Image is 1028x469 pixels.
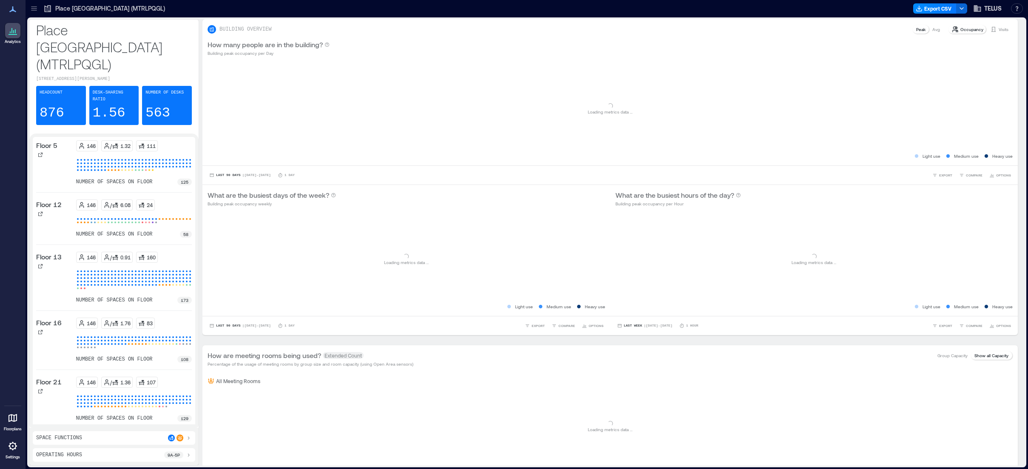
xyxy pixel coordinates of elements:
p: 146 [87,254,96,261]
span: EXPORT [939,323,952,328]
p: Number of Desks [145,89,184,96]
p: What are the busiest days of the week? [208,190,329,200]
p: Visits [999,26,1008,33]
p: Headcount [40,89,63,96]
p: Light use [515,303,533,310]
p: 125 [181,179,188,185]
p: / [110,254,112,261]
p: Desk-sharing ratio [93,89,136,103]
p: 9a - 5p [168,452,180,458]
p: 1 Day [285,173,295,178]
p: Floorplans [4,426,22,432]
a: Analytics [2,20,23,47]
p: Occupancy [960,26,983,33]
p: 146 [87,202,96,208]
p: Heavy use [992,303,1013,310]
button: OPTIONS [580,321,605,330]
p: / [110,320,112,327]
p: 876 [40,105,64,122]
span: OPTIONS [996,323,1011,328]
p: 563 [145,105,170,122]
p: All Meeting Rooms [216,378,260,384]
p: Loading metrics data ... [384,259,429,266]
p: Floor 12 [36,199,62,210]
span: EXPORT [532,323,545,328]
p: Place [GEOGRAPHIC_DATA] (MTRLPQGL) [36,21,192,72]
p: Heavy use [992,153,1013,159]
p: Operating Hours [36,452,82,458]
p: Building peak occupancy per Hour [615,200,741,207]
p: Peak [916,26,925,33]
p: number of spaces on floor [76,415,153,422]
button: COMPARE [550,321,577,330]
a: Floorplans [1,408,24,434]
span: OPTIONS [996,173,1011,178]
p: 108 [181,356,188,363]
button: Export CSV [913,3,957,14]
button: TELUS [971,2,1004,15]
p: Avg [932,26,940,33]
p: Floor 13 [36,252,62,262]
p: Group Capacity [937,352,968,359]
p: 83 [147,320,153,327]
p: 146 [87,142,96,149]
button: COMPARE [957,321,984,330]
button: EXPORT [523,321,547,330]
p: Place [GEOGRAPHIC_DATA] (MTRLPQGL) [55,4,165,13]
p: Percentage of the usage of meeting rooms by group size and room capacity (using Open Area sensors) [208,361,413,367]
p: 58 [183,231,188,238]
p: Medium use [547,303,571,310]
p: Loading metrics data ... [588,108,632,115]
button: Last Week |[DATE]-[DATE] [615,321,674,330]
p: 24 [147,202,153,208]
p: Building peak occupancy per Day [208,50,330,57]
button: OPTIONS [988,321,1013,330]
p: 1 Hour [686,323,698,328]
p: 129 [181,415,188,422]
button: Last 90 Days |[DATE]-[DATE] [208,321,273,330]
span: Extended Count [323,352,364,359]
p: / [110,142,112,149]
a: Settings [3,436,23,462]
p: 1.56 [93,105,125,122]
span: OPTIONS [589,323,604,328]
p: Analytics [5,39,21,44]
p: / [110,379,112,386]
p: / [110,202,112,208]
button: COMPARE [957,171,984,179]
p: Show all Capacity [974,352,1008,359]
p: 146 [87,320,96,327]
p: 1.32 [120,142,131,149]
p: 6.08 [120,202,131,208]
p: Floor 16 [36,318,62,328]
button: OPTIONS [988,171,1013,179]
button: EXPORT [931,171,954,179]
p: BUILDING OVERVIEW [219,26,271,33]
p: Loading metrics data ... [588,426,632,433]
p: Floor 5 [36,140,57,151]
span: EXPORT [939,173,952,178]
p: 173 [181,297,188,304]
p: 0.91 [120,254,131,261]
p: Medium use [954,303,979,310]
p: 107 [147,379,156,386]
p: How are meeting rooms being used? [208,350,321,361]
p: number of spaces on floor [76,179,153,185]
button: EXPORT [931,321,954,330]
p: number of spaces on floor [76,297,153,304]
p: 1.76 [120,320,131,327]
p: Settings [6,455,20,460]
p: Light use [923,153,940,159]
p: Building peak occupancy weekly [208,200,336,207]
p: Loading metrics data ... [792,259,836,266]
button: Last 90 Days |[DATE]-[DATE] [208,171,273,179]
p: [STREET_ADDRESS][PERSON_NAME] [36,76,192,82]
p: Heavy use [585,303,605,310]
span: TELUS [984,4,1002,13]
span: COMPARE [966,173,982,178]
p: 111 [147,142,156,149]
p: What are the busiest hours of the day? [615,190,734,200]
p: number of spaces on floor [76,231,153,238]
p: Medium use [954,153,979,159]
p: Floor 21 [36,377,62,387]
